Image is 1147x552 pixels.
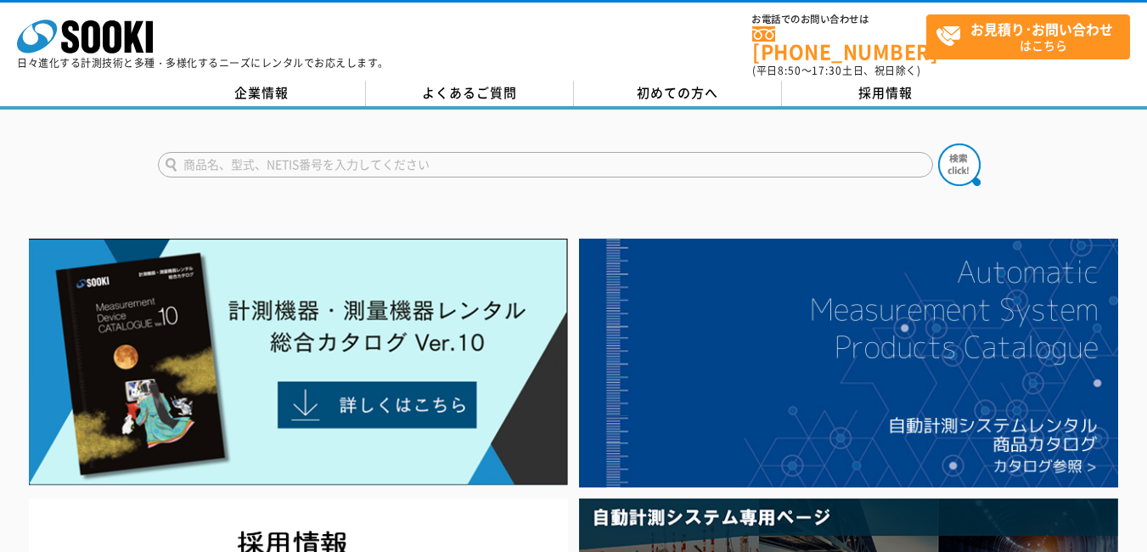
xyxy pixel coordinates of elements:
img: 自動計測システムカタログ [579,239,1118,487]
span: 初めての方へ [637,83,718,102]
strong: お見積り･お問い合わせ [970,19,1113,39]
span: はこちら [936,15,1129,58]
img: Catalog Ver10 [29,239,568,486]
a: 初めての方へ [574,81,782,106]
span: 17:30 [812,63,842,78]
a: 企業情報 [158,81,366,106]
span: 8:50 [778,63,801,78]
a: [PHONE_NUMBER] [752,26,926,61]
input: 商品名、型式、NETIS番号を入力してください [158,152,933,177]
span: (平日 ～ 土日、祝日除く) [752,63,920,78]
img: btn_search.png [938,144,981,186]
p: 日々進化する計測技術と多種・多様化するニーズにレンタルでお応えします。 [17,58,389,68]
a: お見積り･お問い合わせはこちら [926,14,1130,59]
a: 採用情報 [782,81,990,106]
span: お電話でのお問い合わせは [752,14,926,25]
a: よくあるご質問 [366,81,574,106]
